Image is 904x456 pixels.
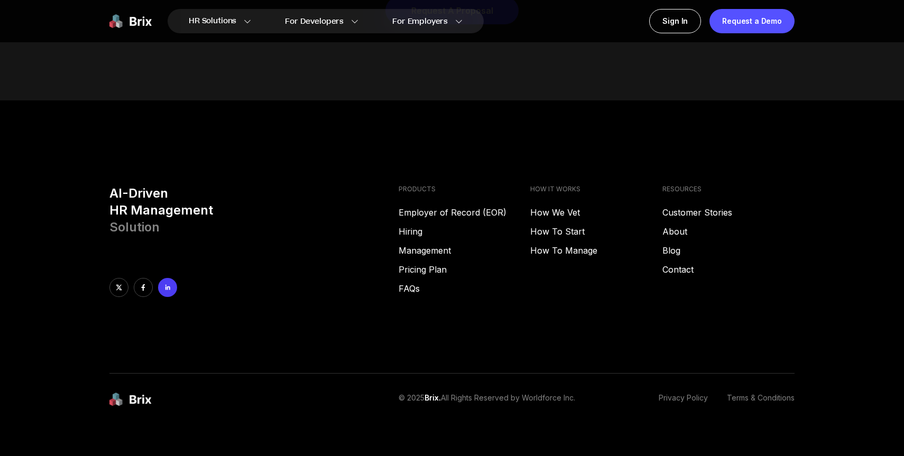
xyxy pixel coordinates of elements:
[392,16,448,27] span: For Employers
[399,244,531,257] a: Management
[662,244,795,257] a: Blog
[399,206,531,219] a: Employer of Record (EOR)
[399,393,575,407] p: © 2025 All Rights Reserved by Worldforce Inc.
[399,263,531,276] a: Pricing Plan
[727,393,795,407] a: Terms & Conditions
[662,263,795,276] a: Contact
[189,13,236,30] span: HR Solutions
[109,185,390,236] h3: AI-Driven HR Management
[530,244,662,257] a: How To Manage
[659,393,708,407] a: Privacy Policy
[530,206,662,219] a: How We Vet
[285,16,344,27] span: For Developers
[109,219,160,235] span: Solution
[662,225,795,238] a: About
[662,185,795,193] h4: RESOURCES
[399,282,531,295] a: FAQs
[649,9,701,33] a: Sign In
[109,393,152,407] img: brix
[709,9,795,33] a: Request a Demo
[399,225,531,238] a: Hiring
[530,185,662,193] h4: HOW IT WORKS
[530,225,662,238] a: How To Start
[662,206,795,219] a: Customer Stories
[425,393,441,402] span: Brix.
[399,185,531,193] h4: PRODUCTS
